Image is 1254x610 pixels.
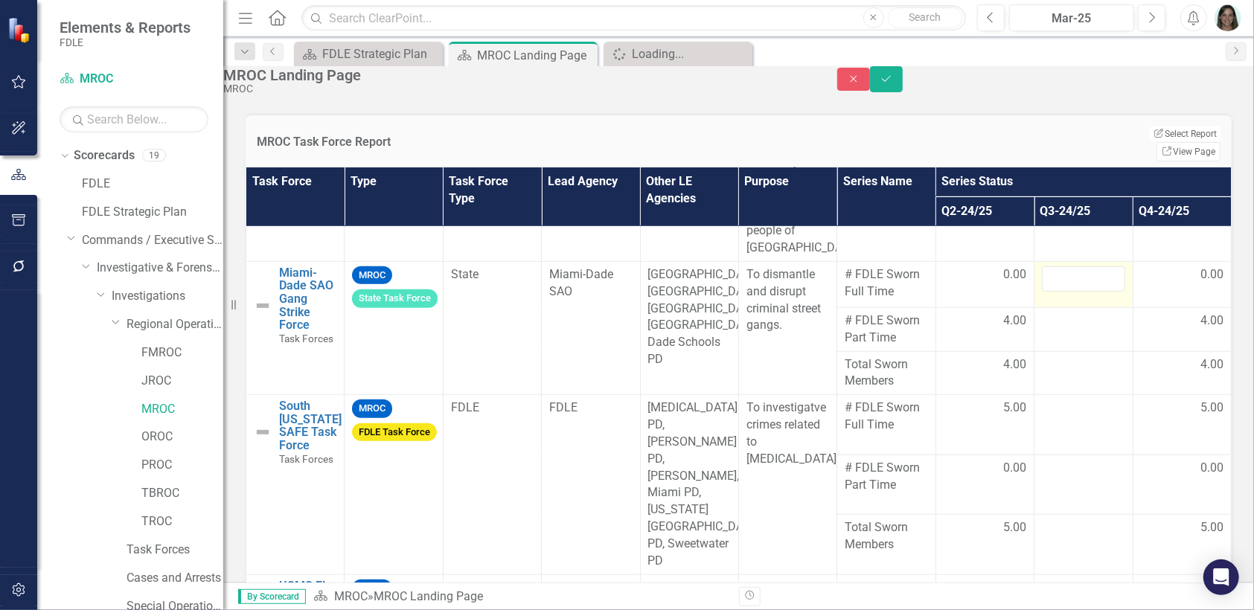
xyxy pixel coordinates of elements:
span: Task Forces [279,333,333,344]
a: South [US_STATE] SAFE Task Force [279,399,342,452]
a: Scorecards [74,147,135,164]
a: PROC [141,457,223,474]
span: # FDLE Sworn Part Time [845,460,927,494]
a: MROC [334,589,368,603]
div: Mar-25 [1014,10,1130,28]
input: Search ClearPoint... [301,5,965,31]
a: Investigations [112,288,223,305]
span: # FDLE Sworn Full Time [845,399,927,434]
span: 4.00 [1200,356,1223,373]
div: FDLE Strategic Plan [322,45,439,63]
a: FDLE [82,176,223,193]
span: State Task Force [352,289,438,308]
a: FMROC [141,344,223,362]
a: TBROC [141,485,223,502]
span: FDLE Task Force [352,423,437,442]
span: 0.00 [1200,266,1223,283]
a: Cases and Arrests [127,570,223,587]
span: 0.00 [1003,460,1026,477]
span: MROC [352,266,392,285]
a: FDLE Strategic Plan [298,45,439,63]
div: MROC Landing Page [223,67,807,83]
div: MROC Landing Page [477,46,594,65]
small: FDLE [60,36,191,48]
a: MROC [60,71,208,88]
a: MROC [141,401,223,418]
img: ClearPoint Strategy [7,17,33,43]
button: Search [888,7,962,28]
span: FDLE [549,400,578,414]
a: FDLE Strategic Plan [82,204,223,221]
a: JROC [141,373,223,390]
span: State [451,267,479,281]
span: # FDLE Sworn Part Time [845,312,927,347]
span: 5.00 [1200,399,1223,417]
span: To dismantle and disrupt criminal street gangs. [746,267,821,333]
span: Task Forces [279,453,333,465]
span: 5.00 [1200,519,1223,536]
span: 5.00 [1003,519,1026,536]
img: Not Defined [254,297,272,315]
span: 4.00 [1003,356,1026,373]
a: Regional Operations Centers [127,316,223,333]
a: OROC [141,428,223,446]
span: MROC [352,399,392,418]
div: MROC Landing Page [374,589,483,603]
span: [GEOGRAPHIC_DATA], [GEOGRAPHIC_DATA] [GEOGRAPHIC_DATA], [GEOGRAPHIC_DATA]-Dade Schools PD [648,267,764,366]
span: # FDLE Sworn Full Time [845,266,927,301]
span: Elements & Reports [60,19,191,36]
span: 4.00 [1003,312,1026,330]
span: 0.00 [1003,266,1026,283]
span: Total Sworn Members [845,356,927,391]
span: To investigatve crimes related to [MEDICAL_DATA]. [746,400,839,466]
span: Federal [451,580,490,594]
button: Mar-25 [1009,4,1135,31]
span: By Scorecard [238,589,306,604]
span: Miami-Dade SAO [549,267,613,298]
span: USMS [549,580,582,594]
button: Select Report [1150,126,1221,141]
a: Loading... [607,45,749,63]
img: Kristine Largaespada [1215,4,1241,31]
span: Search [909,11,941,23]
a: Commands / Executive Support Branch [82,232,223,249]
div: 19 [142,150,166,162]
a: TROC [141,513,223,530]
span: 1.00 [1200,579,1223,597]
img: Not Defined [254,423,272,441]
div: » [313,588,728,606]
span: 1.00 [1003,579,1026,597]
h3: MROC Task Force Report [257,135,886,149]
span: 0.00 [1200,460,1223,477]
a: Investigative & Forensic Services Command [97,260,223,277]
div: MROC [223,83,807,94]
p: [MEDICAL_DATA] PD, [PERSON_NAME] PD, [PERSON_NAME], Miami PD, [US_STATE][GEOGRAPHIC_DATA] PD, Swe... [648,399,731,569]
a: Miami-Dade SAO Gang Strike Force [279,266,336,332]
div: Open Intercom Messenger [1203,559,1239,595]
a: Task Forces [127,542,223,559]
a: View Page [1157,142,1221,161]
span: 4.00 [1200,312,1223,330]
div: Loading... [632,45,749,63]
input: Search Below... [60,106,208,132]
span: 5.00 [1003,399,1026,417]
span: Total Sworn Members [845,519,927,553]
span: MROC [352,579,392,598]
span: FDLE [451,400,479,414]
